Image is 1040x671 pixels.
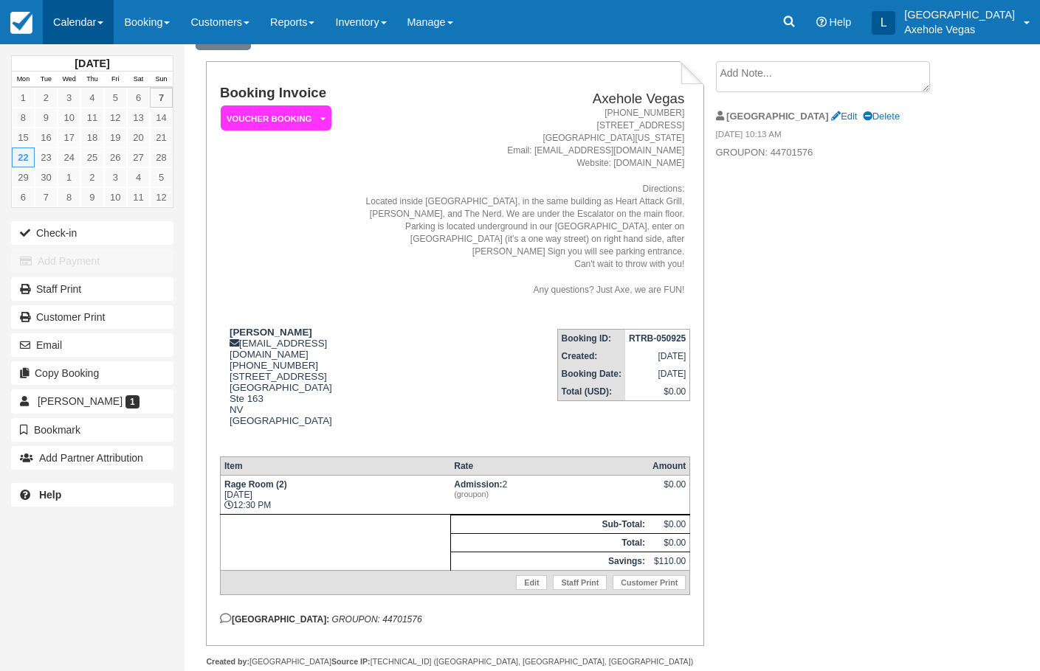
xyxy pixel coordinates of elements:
a: 12 [150,187,173,207]
th: Sat [127,72,150,88]
a: 7 [35,187,58,207]
a: Staff Print [553,575,607,590]
div: [GEOGRAPHIC_DATA] [TECHNICAL_ID] ([GEOGRAPHIC_DATA], [GEOGRAPHIC_DATA], [GEOGRAPHIC_DATA]) [206,656,704,667]
a: 1 [58,167,80,187]
a: Customer Print [613,575,686,590]
a: 1 [12,88,35,108]
a: 29 [12,167,35,187]
button: Copy Booking [11,361,173,385]
td: $0.00 [649,515,690,534]
a: 6 [12,187,35,207]
th: Mon [12,72,35,88]
b: Help [39,489,61,501]
a: 25 [80,147,103,167]
span: 1 [125,395,140,408]
a: 15 [12,128,35,147]
h1: Booking Invoice [220,86,349,101]
a: 8 [12,108,35,128]
a: 30 [35,167,58,187]
strong: RTRB-050925 [629,333,686,344]
a: 13 [127,108,150,128]
td: $0.00 [625,383,690,401]
th: Wed [58,72,80,88]
a: 8 [58,187,80,207]
a: Staff Print [11,277,173,301]
th: Rate [450,457,649,476]
th: Amount [649,457,690,476]
a: 28 [150,147,173,167]
th: Sun [150,72,173,88]
address: [PHONE_NUMBER] [STREET_ADDRESS] [GEOGRAPHIC_DATA][US_STATE] Email: [EMAIL_ADDRESS][DOMAIN_NAME] W... [355,107,684,296]
a: 6 [127,88,150,108]
em: [DATE] 10:13 AM [716,128,954,145]
strong: Created by: [206,657,249,666]
a: 9 [35,108,58,128]
th: Booking Date: [557,365,625,383]
a: 27 [127,147,150,167]
th: Tue [35,72,58,88]
a: Voucher Booking [220,105,326,132]
em: Voucher Booking [221,105,331,131]
a: 3 [104,167,127,187]
a: 19 [104,128,127,147]
h2: Axehole Vegas [355,91,684,107]
th: Booking ID: [557,329,625,347]
a: Edit [516,575,547,590]
i: Help [816,17,827,27]
a: 10 [104,187,127,207]
strong: Admission [454,479,502,490]
th: Created: [557,347,625,365]
img: checkfront-main-nav-mini-logo.png [10,12,32,34]
div: L [872,11,895,35]
button: Add Payment [11,249,173,273]
button: Add Partner Attribution [11,446,173,470]
strong: Source IP: [331,657,371,666]
strong: [PERSON_NAME] [230,327,312,338]
a: 22 [12,147,35,167]
p: Axehole Vegas [904,22,1015,37]
a: 5 [150,167,173,187]
a: 5 [104,88,127,108]
a: Help [11,483,173,507]
th: Thu [80,72,103,88]
a: Edit [831,111,857,122]
a: 21 [150,128,173,147]
div: $0.00 [652,479,686,501]
div: [EMAIL_ADDRESS][DOMAIN_NAME] [PHONE_NUMBER] [STREET_ADDRESS] [GEOGRAPHIC_DATA] Ste 163 NV [GEOGRA... [220,327,349,445]
strong: Rage Room (2) [224,479,287,490]
a: 14 [150,108,173,128]
a: [PERSON_NAME] 1 [11,389,173,413]
button: Bookmark [11,418,173,442]
td: $110.00 [649,552,690,571]
th: Total: [450,534,649,552]
th: Item [220,457,450,476]
span: Help [830,16,852,28]
th: Fri [104,72,127,88]
td: [DATE] 12:30 PM [220,476,450,515]
a: 26 [104,147,127,167]
a: Customer Print [11,305,173,329]
a: 10 [58,108,80,128]
a: 12 [104,108,127,128]
button: Email [11,333,173,357]
td: $0.00 [649,534,690,552]
span: [PERSON_NAME] [38,395,123,407]
a: 24 [58,147,80,167]
td: 2 [450,476,649,515]
button: Check-in [11,221,173,245]
a: 4 [80,88,103,108]
a: 11 [127,187,150,207]
a: 11 [80,108,103,128]
p: [GEOGRAPHIC_DATA] [904,7,1015,22]
th: Total (USD): [557,383,625,401]
td: [DATE] [625,365,690,383]
a: 2 [35,88,58,108]
a: Delete [863,111,900,122]
a: 17 [58,128,80,147]
strong: [GEOGRAPHIC_DATA] [726,111,828,122]
a: 16 [35,128,58,147]
a: 18 [80,128,103,147]
a: 2 [80,167,103,187]
strong: [DATE] [75,58,109,69]
a: 7 [150,88,173,108]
